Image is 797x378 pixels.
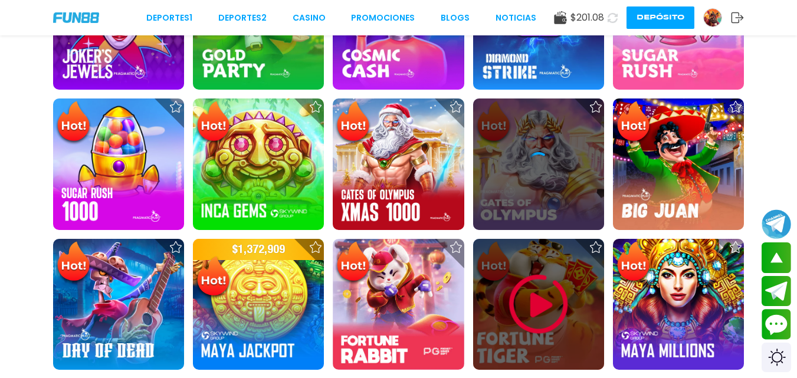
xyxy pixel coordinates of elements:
[441,12,470,24] a: BLOGS
[351,12,415,24] a: Promociones
[53,12,99,22] img: Company Logo
[613,98,744,229] img: Big Juan
[496,12,536,24] a: NOTICIAS
[54,100,93,146] img: Hot
[194,255,232,301] img: Hot
[762,242,791,273] button: scroll up
[293,12,326,24] a: CASINO
[193,239,324,260] p: $ 1,372,909
[53,98,184,229] img: Sugar Rush 1000
[193,239,324,370] img: Maya Jackpot
[333,239,464,370] img: Fortune Rabbit
[334,240,372,286] img: Hot
[334,100,372,146] img: Hot
[762,309,791,340] button: Contact customer service
[503,269,574,340] img: Play Game
[762,209,791,239] button: Join telegram channel
[762,276,791,307] button: Join telegram
[54,240,93,286] img: Hot
[614,100,652,146] img: Hot
[218,12,267,24] a: Deportes2
[53,239,184,370] img: Day of Dead
[614,240,652,286] img: Hot
[703,8,731,27] a: Avatar
[627,6,694,29] button: Depósito
[193,98,324,229] img: Inca Gems
[704,9,721,27] img: Avatar
[762,343,791,372] div: Switch theme
[613,239,744,370] img: Maya Millions
[570,11,604,25] span: $ 201.08
[146,12,192,24] a: Deportes1
[333,98,464,229] img: Gates of Olympus Xmas 1000
[194,100,232,146] img: Hot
